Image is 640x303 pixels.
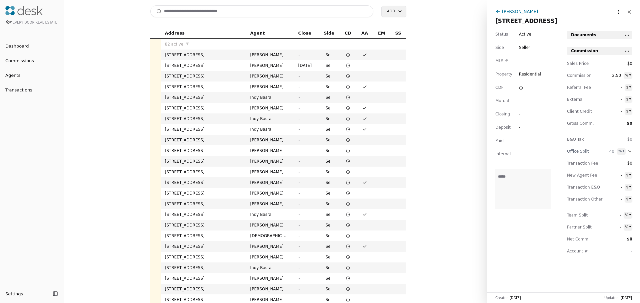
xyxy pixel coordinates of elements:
td: Sell [319,284,340,294]
span: Closing [495,111,510,117]
td: Sell [319,199,340,209]
td: [PERSON_NAME] [246,199,294,209]
td: [STREET_ADDRESS] [161,241,246,252]
td: Indy Basra [246,124,294,135]
button: % [624,72,632,79]
span: $0 [627,121,632,126]
span: Paid [495,137,504,144]
span: Agent [250,30,265,37]
span: - [298,265,300,270]
span: [DATE] [510,296,521,300]
span: Documents [571,32,596,38]
td: [STREET_ADDRESS] [161,103,246,113]
span: $0 [627,237,632,241]
span: $0 [620,60,632,67]
span: Active [519,31,531,38]
div: - [519,137,531,144]
div: - [519,124,531,131]
td: [PERSON_NAME] [246,103,294,113]
span: External [567,96,597,103]
span: - [298,287,300,291]
td: [PERSON_NAME] [246,273,294,284]
td: [STREET_ADDRESS] [161,145,246,156]
td: [PERSON_NAME] [246,177,294,188]
span: - [610,84,622,91]
span: - [609,224,621,230]
span: Close [298,30,311,37]
td: [PERSON_NAME] [246,71,294,81]
td: Sell [319,230,340,241]
span: Transaction Other [567,196,597,203]
span: Client Credit [567,108,597,115]
span: - [298,223,300,227]
span: - [298,233,300,238]
td: [PERSON_NAME] [246,220,294,230]
td: Indy Basra [246,92,294,103]
td: Sell [319,167,340,177]
div: - [519,111,531,117]
span: Commission [571,48,598,54]
span: SS [395,30,401,37]
span: - [298,127,300,132]
td: Sell [319,252,340,262]
span: ▼ [186,41,189,47]
div: ▾ [629,172,631,178]
span: - [298,84,300,89]
span: 40 [602,148,614,155]
div: ▾ [629,212,631,218]
td: [STREET_ADDRESS] [161,81,246,92]
span: - [298,74,300,78]
span: Internal [495,151,511,157]
td: Sell [319,262,340,273]
td: [PERSON_NAME] [246,81,294,92]
span: New Agent Fee [567,172,597,179]
td: Indy Basra [246,209,294,220]
span: [STREET_ADDRESS] [495,18,557,24]
td: [PERSON_NAME] [246,50,294,60]
span: - [610,108,622,115]
td: Sell [319,92,340,103]
span: Property [495,71,512,77]
span: B&O Tax [567,136,597,143]
span: $0 [620,160,632,167]
span: AA [361,30,368,37]
div: Created: [495,295,521,300]
td: [STREET_ADDRESS] [161,156,246,167]
td: [PERSON_NAME] [246,135,294,145]
span: CD [345,30,351,37]
span: Partner Split [567,224,597,230]
span: - [610,196,622,203]
span: - [298,191,300,196]
div: ▾ [622,148,624,154]
span: - [298,276,300,281]
span: Side [495,44,504,51]
td: [STREET_ADDRESS] [161,92,246,103]
div: ▾ [629,108,631,114]
span: - [519,58,531,64]
span: Every Door Real Estate [13,21,57,24]
td: [PERSON_NAME] [246,60,294,71]
button: % [624,224,632,230]
td: Indy Basra [246,262,294,273]
span: Sales Price [567,60,597,67]
td: [STREET_ADDRESS] [161,188,246,199]
span: $0 [627,137,632,142]
span: EM [378,30,385,37]
div: ▾ [629,196,631,202]
td: [STREET_ADDRESS] [161,50,246,60]
div: Updated: [604,295,632,300]
td: Sell [319,177,340,188]
span: Gross Comm. [567,120,597,127]
div: ▾ [629,184,631,190]
td: [STREET_ADDRESS] [161,60,246,71]
td: [DATE] [294,60,319,71]
td: [DEMOGRAPHIC_DATA] Como [246,230,294,241]
div: [PERSON_NAME] [502,8,538,15]
span: Side [324,30,334,37]
td: Sell [319,103,340,113]
span: Settings [5,290,23,297]
td: Sell [319,50,340,60]
td: [STREET_ADDRESS] [161,220,246,230]
span: for [5,20,11,25]
span: Seller [519,44,530,51]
